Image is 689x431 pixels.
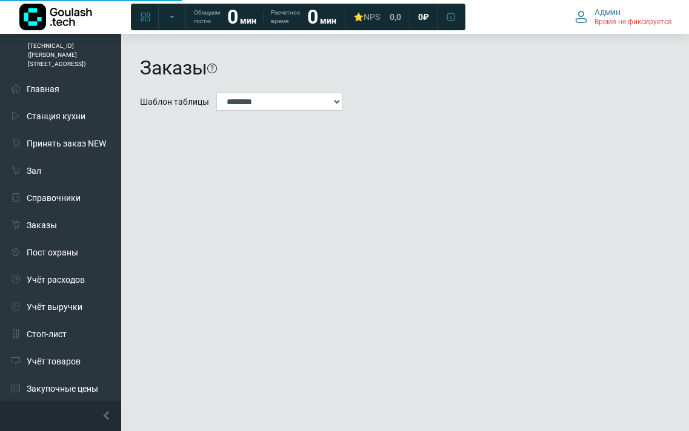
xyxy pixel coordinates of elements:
a: 0 ₽ [411,6,436,28]
button: Админ Время не фиксируется [568,4,679,30]
strong: 0 [227,5,238,28]
span: 0 [418,12,423,22]
span: мин [240,16,256,25]
span: Расчетное время [271,8,300,25]
label: Шаблон таблицы [140,96,209,108]
a: Обещаем гостю 0 мин Расчетное время 0 мин [187,6,344,28]
div: ⭐ [353,12,380,22]
h1: Заказы [140,56,207,79]
span: NPS [364,12,380,22]
span: Обещаем гостю [194,8,220,25]
span: ₽ [423,12,429,22]
span: мин [320,16,336,25]
span: Админ [594,7,621,18]
span: Время не фиксируется [594,18,672,27]
img: Логотип компании Goulash.tech [19,4,92,30]
span: 0,0 [390,12,401,22]
i: На этой странице можно найти заказ, используя различные фильтры. Все пункты заполнять необязатель... [207,64,217,73]
a: ⭐NPS 0,0 [346,6,408,28]
strong: 0 [307,5,318,28]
